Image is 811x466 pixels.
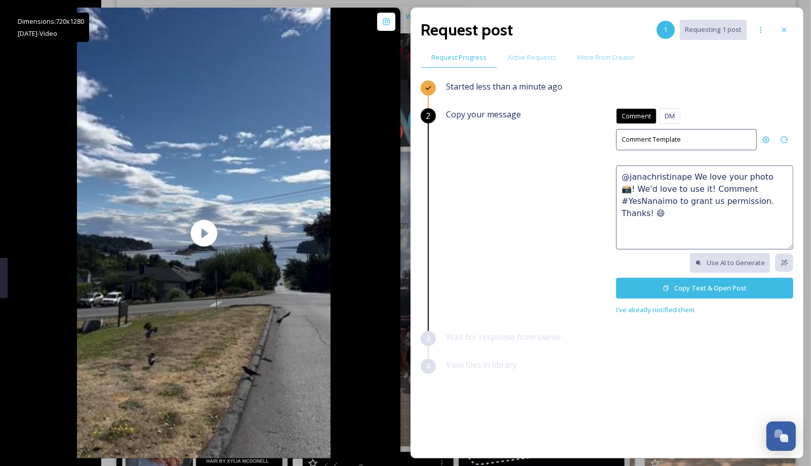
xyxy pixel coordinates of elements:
span: DM [665,111,675,121]
span: 4 [426,360,430,372]
span: Copy your message [446,108,521,120]
button: Requesting 1 post [680,20,747,39]
span: 1 [664,25,668,34]
span: Active Requests [508,53,556,62]
span: [DATE] - Video [18,29,57,38]
span: Comment Template [622,135,681,144]
button: Copy Text & Open Post [616,278,793,299]
span: View files in library [446,359,517,370]
span: Request Progress [431,53,486,62]
span: 3 [426,332,430,345]
span: Comment [622,111,651,121]
button: Use AI to Generate [690,253,770,273]
span: I've already notified them [616,305,695,314]
h2: Request post [421,18,513,42]
span: More From Creator [578,53,635,62]
button: Open Chat [766,421,796,451]
textarea: @janachristinape We love your photo 📸! We'd love to use it! Comment #YesNanaimo to grant us permi... [616,165,793,249]
span: Dimensions: 720 x 1280 [18,17,84,26]
span: 2 [426,110,430,122]
span: Started less than a minute ago [446,81,562,92]
img: thumbnail [77,8,331,458]
span: Wait for response from owner [446,331,562,343]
